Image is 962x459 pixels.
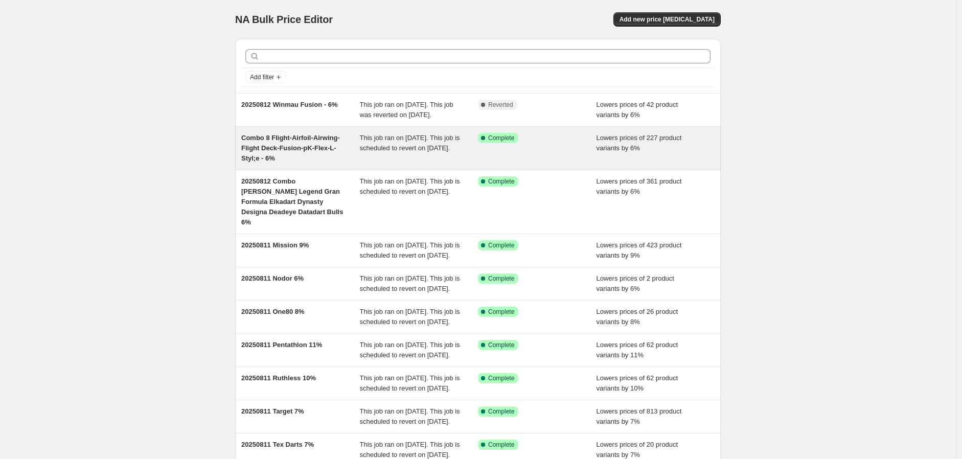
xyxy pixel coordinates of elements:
[488,441,514,449] span: Complete
[620,15,715,24] span: Add new price [MEDICAL_DATA]
[597,274,674,292] span: Lowers prices of 2 product variants by 6%
[241,308,305,315] span: 20250811 One80 8%
[597,177,682,195] span: Lowers prices of 361 product variants by 6%
[597,441,678,458] span: Lowers prices of 20 product variants by 7%
[360,101,453,119] span: This job ran on [DATE]. This job was reverted on [DATE].
[241,407,304,415] span: 20250811 Target 7%
[241,274,304,282] span: 20250811 Nodor 6%
[360,308,460,326] span: This job ran on [DATE]. This job is scheduled to revert on [DATE].
[241,441,314,448] span: 20250811 Tex Darts 7%
[241,134,340,162] span: Combo 8 Flight-Airfoil-Airwing-Flight Deck-Fusion-pK-Flex-L-Styl;e - 6%
[597,341,678,359] span: Lowers prices of 62 product variants by 11%
[245,71,286,83] button: Add filter
[360,441,460,458] span: This job ran on [DATE]. This job is scheduled to revert on [DATE].
[488,407,514,416] span: Complete
[488,274,514,283] span: Complete
[597,241,682,259] span: Lowers prices of 423 product variants by 9%
[597,374,678,392] span: Lowers prices of 62 product variants by 10%
[488,177,514,186] span: Complete
[360,134,460,152] span: This job ran on [DATE]. This job is scheduled to revert on [DATE].
[250,73,274,81] span: Add filter
[360,241,460,259] span: This job ran on [DATE]. This job is scheduled to revert on [DATE].
[241,177,343,226] span: 20250812 Combo [PERSON_NAME] Legend Gran Formula Elkadart Dynasty Designa Deadeye Datadart Bulls 6%
[360,341,460,359] span: This job ran on [DATE]. This job is scheduled to revert on [DATE].
[241,374,316,382] span: 20250811 Ruthless 10%
[360,274,460,292] span: This job ran on [DATE]. This job is scheduled to revert on [DATE].
[360,177,460,195] span: This job ran on [DATE]. This job is scheduled to revert on [DATE].
[597,308,678,326] span: Lowers prices of 26 product variants by 8%
[360,407,460,425] span: This job ran on [DATE]. This job is scheduled to revert on [DATE].
[488,101,513,109] span: Reverted
[241,341,322,349] span: 20250811 Pentathlon 11%
[241,241,309,249] span: 20250811 Mission 9%
[488,241,514,249] span: Complete
[597,101,678,119] span: Lowers prices of 42 product variants by 6%
[488,341,514,349] span: Complete
[241,101,337,108] span: 20250812 Winmau Fusion - 6%
[597,134,682,152] span: Lowers prices of 227 product variants by 6%
[235,14,333,25] span: NA Bulk Price Editor
[488,374,514,382] span: Complete
[597,407,682,425] span: Lowers prices of 813 product variants by 7%
[488,308,514,316] span: Complete
[488,134,514,142] span: Complete
[360,374,460,392] span: This job ran on [DATE]. This job is scheduled to revert on [DATE].
[613,12,721,27] button: Add new price [MEDICAL_DATA]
